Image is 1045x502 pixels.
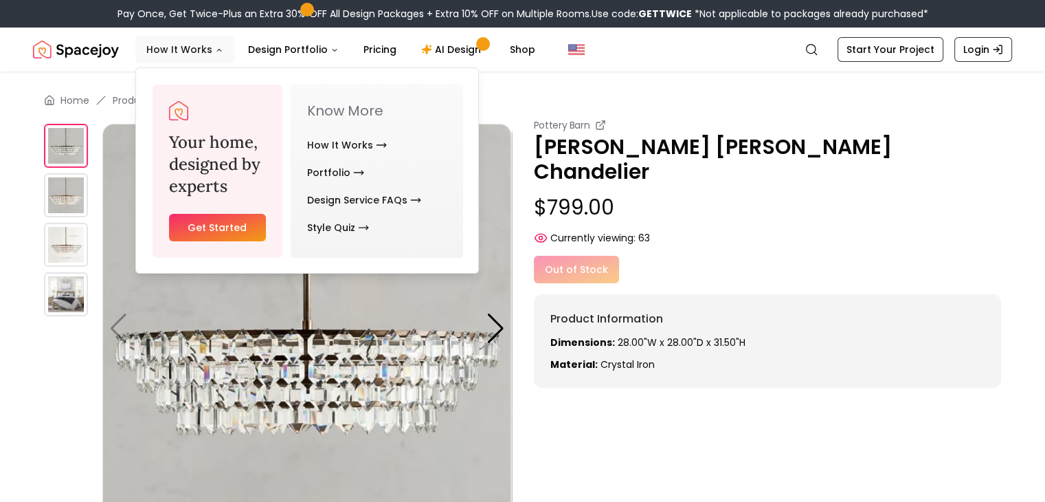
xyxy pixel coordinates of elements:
[352,36,407,63] a: Pricing
[307,131,387,159] a: How It Works
[60,94,89,107] a: Home
[838,37,943,62] a: Start Your Project
[44,94,1001,107] nav: breadcrumb
[550,311,985,327] h6: Product Information
[169,214,266,241] a: Get Started
[534,118,590,132] small: Pottery Barn
[135,36,546,63] nav: Main
[307,214,369,241] a: Style Quiz
[307,101,447,120] p: Know More
[307,159,364,186] a: Portfolio
[568,41,585,58] img: United States
[135,36,234,63] button: How It Works
[117,7,928,21] div: Pay Once, Get Twice-Plus an Extra 30% OFF All Design Packages + Extra 10% OFF on Multiple Rooms.
[534,195,1002,220] p: $799.00
[169,101,188,120] a: Spacejoy
[499,36,546,63] a: Shop
[237,36,350,63] button: Design Portfolio
[954,37,1012,62] a: Login
[44,124,88,168] img: https://storage.googleapis.com/spacejoy-main/assets/60d49990a96e56002244da48/product_0_56adjk330ef
[33,28,1012,72] nav: Global
[169,131,266,197] h3: Your home, designed by experts
[550,336,615,349] strong: Dimensions:
[136,68,480,274] div: How It Works
[600,358,655,371] span: crystal iron
[550,231,636,245] span: Currently viewing:
[307,186,421,214] a: Design Service FAQs
[550,358,598,371] strong: Material:
[169,101,188,120] img: Spacejoy Logo
[44,223,88,267] img: https://storage.googleapis.com/spacejoy-main/assets/60d49990a96e56002244da48/product_2_g0k7ocp7no
[692,7,928,21] span: *Not applicable to packages already purchased*
[550,336,985,349] p: 28.00"W x 28.00"D x 31.50"H
[44,173,88,217] img: https://storage.googleapis.com/spacejoy-main/assets/60d49990a96e56002244da48/product_1_1copmf73limg
[33,36,119,63] a: Spacejoy
[638,7,692,21] b: GETTWICE
[410,36,496,63] a: AI Design
[592,7,692,21] span: Use code:
[638,231,650,245] span: 63
[113,94,175,107] li: Product View
[44,272,88,316] img: https://storage.googleapis.com/spacejoy-main/assets/60d49990a96e56002244da48/product_3_73mbcffhc0k
[33,36,119,63] img: Spacejoy Logo
[534,135,1002,184] p: [PERSON_NAME] [PERSON_NAME] Chandelier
